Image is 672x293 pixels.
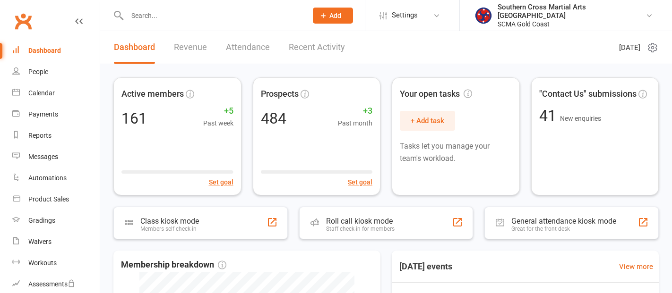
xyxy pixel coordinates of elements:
[140,226,199,232] div: Members self check-in
[511,226,616,232] div: Great for the front desk
[121,111,147,126] div: 161
[313,8,353,24] button: Add
[511,217,616,226] div: General attendance kiosk mode
[121,87,184,101] span: Active members
[619,261,653,272] a: View more
[28,195,69,203] div: Product Sales
[12,83,100,104] a: Calendar
[326,226,395,232] div: Staff check-in for members
[289,31,345,64] a: Recent Activity
[539,87,637,101] span: "Contact Us" submissions
[326,217,395,226] div: Roll call kiosk mode
[261,87,299,101] span: Prospects
[226,31,270,64] a: Attendance
[28,217,55,224] div: Gradings
[12,210,100,231] a: Gradings
[28,132,52,139] div: Reports
[12,146,100,167] a: Messages
[474,6,493,25] img: thumb_image1620786302.png
[12,252,100,274] a: Workouts
[498,3,646,20] div: Southern Cross Martial Arts [GEOGRAPHIC_DATA]
[174,31,207,64] a: Revenue
[338,104,372,118] span: +3
[539,107,560,125] span: 41
[121,258,226,272] span: Membership breakdown
[619,42,640,53] span: [DATE]
[12,61,100,83] a: People
[28,47,61,54] div: Dashboard
[329,12,341,19] span: Add
[28,259,57,267] div: Workouts
[261,111,286,126] div: 484
[28,89,55,97] div: Calendar
[12,167,100,189] a: Automations
[400,111,455,131] button: + Add task
[12,104,100,125] a: Payments
[560,115,601,122] span: New enquiries
[28,153,58,160] div: Messages
[209,177,233,187] button: Set goal
[28,174,67,182] div: Automations
[28,280,75,288] div: Assessments
[12,125,100,146] a: Reports
[348,177,372,187] button: Set goal
[400,140,512,164] p: Tasks let you manage your team's workload.
[124,9,301,22] input: Search...
[28,238,52,245] div: Waivers
[28,110,58,118] div: Payments
[12,40,100,61] a: Dashboard
[203,104,233,118] span: +5
[114,31,155,64] a: Dashboard
[498,20,646,28] div: SCMA Gold Coast
[12,189,100,210] a: Product Sales
[11,9,35,33] a: Clubworx
[400,87,472,101] span: Your open tasks
[140,217,199,226] div: Class kiosk mode
[392,5,418,26] span: Settings
[12,231,100,252] a: Waivers
[28,68,48,75] div: People
[338,118,372,128] span: Past month
[203,118,233,128] span: Past week
[392,258,460,275] h3: [DATE] events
